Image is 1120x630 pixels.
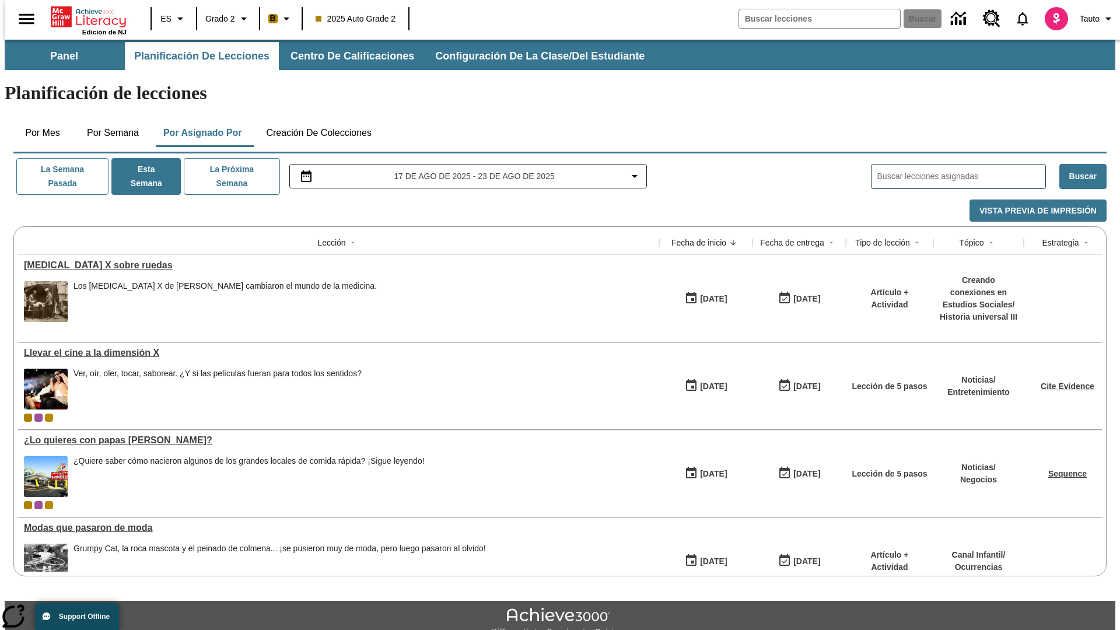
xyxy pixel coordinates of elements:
button: Sort [910,236,924,250]
div: Clase actual [24,414,32,422]
div: [DATE] [700,467,727,481]
span: OL 2025 Auto Grade 3 [34,414,43,422]
div: [DATE] [793,379,820,394]
div: New 2025 class [45,414,53,422]
div: Fecha de entrega [760,237,824,249]
button: Centro de calificaciones [281,42,423,70]
p: Artículo + Actividad [852,286,928,311]
a: Sequence [1048,469,1087,478]
span: ES [160,13,171,25]
input: Buscar campo [739,9,900,28]
div: Ver, oír, oler, tocar, saborear. ¿Y si las películas fueran para todos los sentidos? [73,369,362,409]
button: 07/19/25: Primer día en que estuvo disponible la lección [681,550,731,572]
button: Escoja un nuevo avatar [1038,3,1075,34]
button: Por asignado por [154,119,251,147]
span: Tauto [1080,13,1100,25]
p: Noticias / [960,461,997,474]
input: Buscar lecciones asignadas [877,168,1045,185]
button: La semana pasada [16,158,108,195]
a: Notificaciones [1007,3,1038,34]
button: 08/20/25: Primer día en que estuvo disponible la lección [681,288,731,310]
a: Llevar el cine a la dimensión X, Lecciones [24,348,653,358]
span: 17 de ago de 2025 - 23 de ago de 2025 [394,170,554,183]
p: Noticias / [947,374,1010,386]
button: Abrir el menú lateral [9,2,44,36]
img: avatar image [1045,7,1068,30]
div: Subbarra de navegación [5,42,655,70]
button: 06/30/26: Último día en que podrá accederse la lección [774,550,824,572]
p: Historia universal III [939,311,1018,323]
h1: Planificación de lecciones [5,82,1115,104]
p: Canal Infantil / [952,549,1006,561]
a: Centro de información [944,3,976,35]
button: Lenguaje: ES, Selecciona un idioma [155,8,192,29]
div: Portada [51,4,127,36]
button: Sort [346,236,360,250]
div: Ver, oír, oler, tocar, saborear. ¿Y si las películas fueran para todos los sentidos? [73,369,362,379]
button: Esta semana [111,158,181,195]
span: New 2025 class [45,501,53,509]
button: Creación de colecciones [257,119,381,147]
div: [DATE] [700,554,727,569]
p: Lección de 5 pasos [852,380,927,393]
a: Rayos X sobre ruedas, Lecciones [24,260,653,271]
button: 07/26/25: Primer día en que estuvo disponible la lección [681,463,731,485]
button: Perfil/Configuración [1075,8,1120,29]
button: Sort [984,236,998,250]
button: 08/24/25: Último día en que podrá accederse la lección [774,375,824,397]
button: Por mes [13,119,72,147]
div: Los rayos X de Marie Curie cambiaron el mundo de la medicina. [73,281,377,322]
p: Negocios [960,474,997,486]
a: ¿Lo quieres con papas fritas?, Lecciones [24,435,653,446]
span: B [270,11,276,26]
div: Rayos X sobre ruedas [24,260,653,271]
div: [DATE] [793,467,820,481]
button: Vista previa de impresión [970,199,1107,222]
svg: Collapse Date Range Filter [628,169,642,183]
img: foto en blanco y negro de una chica haciendo girar unos hula-hulas en la década de 1950 [24,544,68,584]
button: Seleccione el intervalo de fechas opción del menú [295,169,642,183]
p: Entretenimiento [947,386,1010,398]
button: La próxima semana [184,158,279,195]
button: Support Offline [35,603,119,630]
button: Grado: Grado 2, Elige un grado [201,8,256,29]
span: Edición de NJ [82,29,127,36]
img: Uno de los primeros locales de McDonald's, con el icónico letrero rojo y los arcos amarillos. [24,456,68,497]
span: Grado 2 [205,13,235,25]
div: Grumpy Cat, la roca mascota y el peinado de colmena... ¡se pusieron muy de moda, pero luego pasar... [73,544,486,584]
div: [DATE] [700,292,727,306]
p: Creando conexiones en Estudios Sociales / [939,274,1018,311]
a: Centro de recursos, Se abrirá en una pestaña nueva. [976,3,1007,34]
div: [DATE] [793,292,820,306]
div: [DATE] [700,379,727,394]
div: Llevar el cine a la dimensión X [24,348,653,358]
div: Fecha de inicio [671,237,726,249]
button: Buscar [1059,164,1107,189]
a: Portada [51,5,127,29]
button: Por semana [78,119,148,147]
a: Cite Evidence [1041,381,1094,391]
img: El panel situado frente a los asientos rocía con agua nebulizada al feliz público en un cine equi... [24,369,68,409]
p: Lección de 5 pasos [852,468,927,480]
button: 07/03/26: Último día en que podrá accederse la lección [774,463,824,485]
span: 2025 Auto Grade 2 [316,13,396,25]
button: Sort [726,236,740,250]
div: Clase actual [24,501,32,509]
div: [DATE] [793,554,820,569]
div: ¿Quiere saber cómo nacieron algunos de los grandes locales de comida rápida? ¡Sigue leyendo! [73,456,425,497]
button: Sort [1079,236,1093,250]
button: 08/18/25: Primer día en que estuvo disponible la lección [681,375,731,397]
p: Artículo + Actividad [852,549,928,573]
div: OL 2025 Auto Grade 3 [34,501,43,509]
div: Tópico [959,237,984,249]
button: Boost El color de la clase es anaranjado claro. Cambiar el color de la clase. [264,8,298,29]
div: Estrategia [1042,237,1079,249]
